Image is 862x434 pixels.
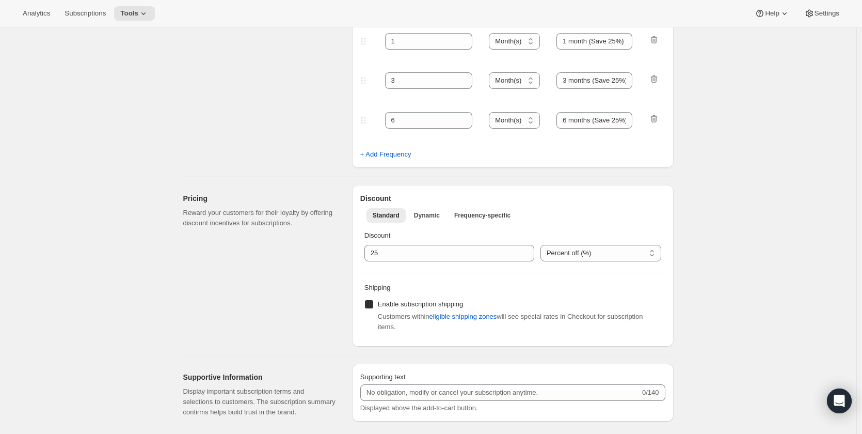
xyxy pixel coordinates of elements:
[429,312,497,322] span: eligible shipping zones
[454,211,510,220] span: Frequency-specific
[17,6,56,21] button: Analytics
[23,9,50,18] span: Analytics
[556,72,632,89] input: 1 month
[378,300,464,308] span: Enable subscription shipping
[354,146,418,163] button: + Add Frequency
[65,9,106,18] span: Subscriptions
[360,404,478,412] span: Displayed above the add-to-cart button.
[364,283,661,293] p: Shipping
[364,245,519,261] input: 10
[827,389,852,413] div: Open Intercom Messenger
[114,6,155,21] button: Tools
[765,9,779,18] span: Help
[373,211,400,220] span: Standard
[58,6,112,21] button: Subscriptions
[120,9,138,18] span: Tools
[556,33,632,50] input: 1 month
[183,386,336,417] p: Display important subscription terms and selections to customers. The subscription summary confir...
[360,149,411,160] span: + Add Frequency
[183,193,336,204] h2: Pricing
[556,112,632,129] input: 1 month
[360,373,405,381] span: Supporting text
[798,6,845,21] button: Settings
[815,9,839,18] span: Settings
[360,193,665,204] h2: Discount
[414,211,440,220] span: Dynamic
[423,308,503,325] button: eligible shipping zones
[183,372,336,382] h2: Supportive Information
[364,230,661,241] p: Discount
[748,6,795,21] button: Help
[378,313,643,331] span: Customers within will see special rates in Checkout for subscription items.
[183,208,336,228] p: Reward your customers for their loyalty by offering discount incentives for subscriptions.
[360,384,640,401] input: No obligation, modify or cancel your subscription anytime.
